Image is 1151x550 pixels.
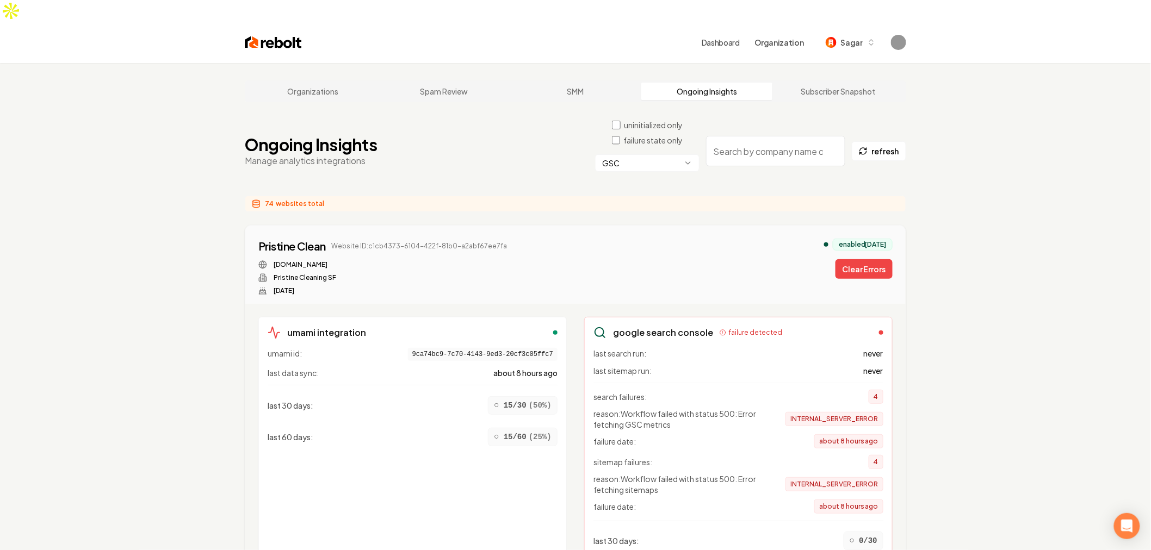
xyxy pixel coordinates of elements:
[593,408,768,430] span: reason: Workflow failed with status 500: Error fetching GSC metrics
[785,477,883,491] span: INTERNAL_SERVER_ERROR
[593,457,652,467] span: sitemap failures:
[891,35,906,50] button: Open user button
[772,83,904,100] a: Subscriber Snapshot
[702,37,740,48] a: Dashboard
[529,432,552,442] span: ( 25 %)
[245,154,377,167] p: Manage analytics integrations
[408,348,558,361] span: 9ca74bc9-7c70-4143-9ed3-20cf3c05ffc7
[488,396,558,415] div: 15/30
[891,35,906,50] img: Sagar Soni
[833,239,893,251] div: enabled [DATE]
[258,260,507,269] div: Website
[593,473,768,495] span: reason: Workflow failed with status 500: Error fetching sitemaps
[850,534,855,547] span: ○
[824,242,828,247] div: analytics enabled
[276,199,324,208] span: websites total
[826,37,837,48] img: Sagar
[869,455,883,469] span: 4
[879,330,883,335] div: failed
[331,242,507,251] span: Website ID: c1cb4373-6104-422f-81b0-a2abf67ee7fa
[553,330,558,335] div: enabled
[287,326,366,339] h3: umami integration
[494,430,499,443] span: ○
[379,83,510,100] a: Spam Review
[593,391,647,402] span: search failures:
[869,390,883,404] span: 4
[785,412,883,426] span: INTERNAL_SERVER_ERROR
[493,367,558,378] span: about 8 hours ago
[864,365,883,376] span: never
[613,326,713,339] h3: google search console
[706,136,845,166] input: Search by company name or website ID
[593,535,639,546] span: last 30 days :
[268,400,313,411] span: last 30 days :
[268,432,313,442] span: last 60 days :
[593,365,652,376] span: last sitemap run:
[245,35,302,50] img: Rebolt Logo
[494,399,499,412] span: ○
[268,367,319,378] span: last data sync:
[593,501,636,512] span: failure date:
[864,348,883,359] span: never
[488,428,558,446] div: 15/60
[274,260,327,269] a: [DOMAIN_NAME]
[510,83,641,100] a: SMM
[265,199,274,208] span: 74
[814,499,883,514] span: about 8 hours ago
[247,83,379,100] a: Organizations
[593,436,636,447] span: failure date:
[268,348,302,361] span: umami id:
[814,434,883,448] span: about 8 hours ago
[624,120,683,130] label: uninitialized only
[245,135,377,154] h1: Ongoing Insights
[258,239,326,254] a: Pristine Clean
[1114,513,1140,539] div: Open Intercom Messenger
[623,135,683,146] label: failure state only
[728,328,782,337] span: failure detected
[844,532,883,550] div: 0/30
[748,33,810,52] button: Organization
[836,259,893,279] button: Clear Errors
[841,37,863,48] span: Sagar
[593,348,646,359] span: last search run:
[641,83,773,100] a: Ongoing Insights
[852,141,906,161] button: refresh
[529,400,552,411] span: ( 50 %)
